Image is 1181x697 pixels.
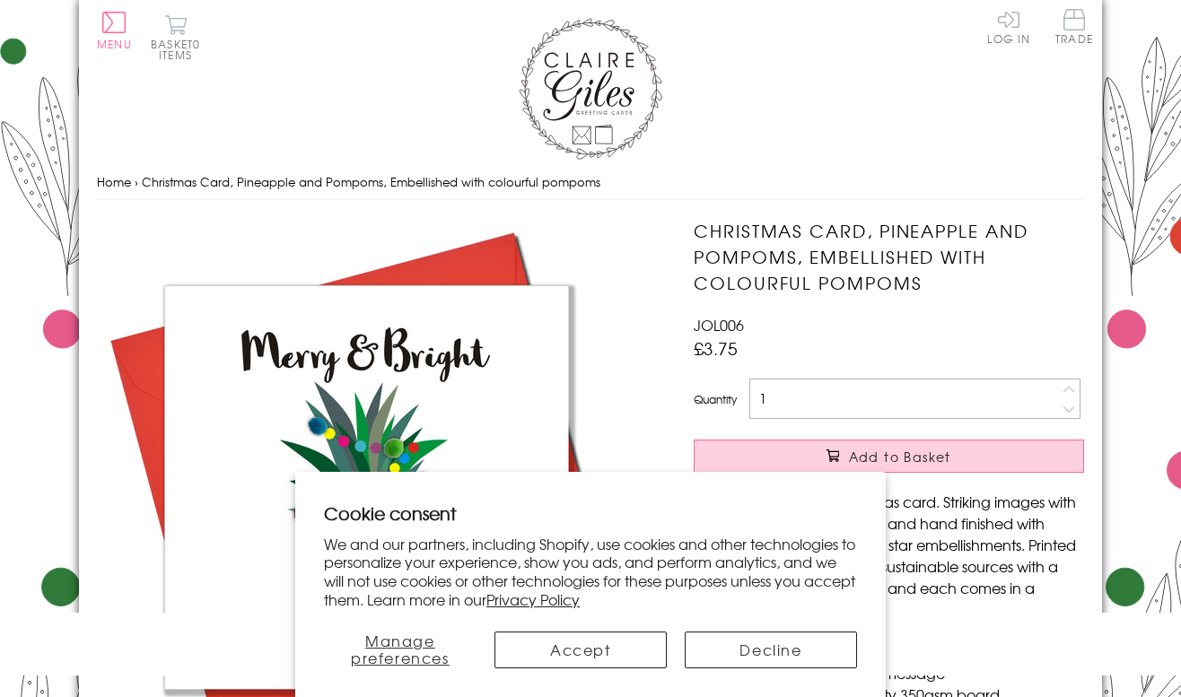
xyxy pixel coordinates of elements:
[694,218,1084,295] h1: Christmas Card, Pineapple and Pompoms, Embellished with colourful pompoms
[486,588,580,610] a: Privacy Policy
[324,501,857,526] h2: Cookie consent
[987,9,1030,44] a: Log In
[694,491,1084,620] p: A delightfully joyous Christmas card. Striking images with contemporary bold colours, and hand fi...
[324,632,477,668] button: Manage preferences
[494,632,667,668] button: Accept
[97,164,1084,201] nav: breadcrumbs
[849,448,951,466] span: Add to Basket
[97,12,132,49] button: Menu
[135,173,138,190] span: ›
[97,36,132,52] span: Menu
[694,440,1084,473] button: Add to Basket
[1055,9,1093,48] a: Trade
[694,335,738,361] span: £3.75
[685,632,857,668] button: Decline
[351,630,450,668] span: Manage preferences
[324,535,857,609] p: We and our partners, including Shopify, use cookies and other technologies to personalize your ex...
[159,36,200,63] span: 0 items
[694,391,737,407] label: Quantity
[519,18,662,160] img: Claire Giles Greetings Cards
[97,173,131,190] a: Home
[142,173,600,190] span: Christmas Card, Pineapple and Pompoms, Embellished with colourful pompoms
[151,14,200,60] button: Basket0 items
[694,314,744,335] span: JOL006
[1055,9,1093,44] span: Trade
